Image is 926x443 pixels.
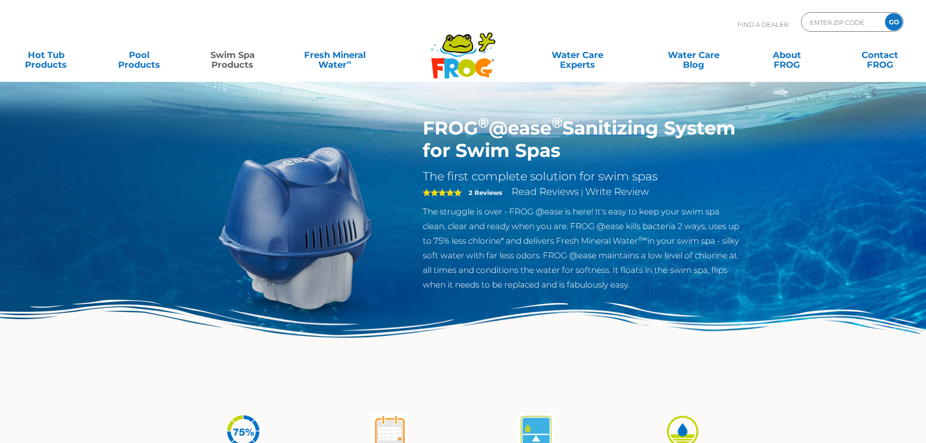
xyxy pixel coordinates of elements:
[196,45,269,65] a: Swim SpaProducts
[423,169,741,184] h2: The first complete solution for swim spas
[657,45,730,65] a: Water CareBlog
[289,45,380,65] a: Fresh MineralWater∞
[885,13,903,31] input: GO
[423,117,741,162] h1: FROG @ease Sanitizing System for Swim Spas
[844,45,916,65] a: ContactFROG
[750,45,823,65] a: AboutFROG
[469,189,502,196] strong: 2 Reviews
[638,235,647,242] sup: ®∞
[552,114,562,131] sup: ®
[581,188,583,197] span: |
[519,45,637,65] a: Water CareExperts
[423,189,462,196] span: 5
[185,117,409,340] img: ss-@ease-hero.png
[478,114,489,131] sup: ®
[738,12,788,37] p: Find A Dealer
[585,186,649,197] a: Write Review
[426,19,501,79] img: Frog Products Logo
[10,45,82,65] a: Hot TubProducts
[347,58,351,66] sup: ∞
[512,186,579,197] a: Read Reviews
[103,45,176,65] a: PoolProducts
[423,204,741,292] p: The struggle is over - FROG @ease is here! It's easy to keep your swim spa clean, clear and ready...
